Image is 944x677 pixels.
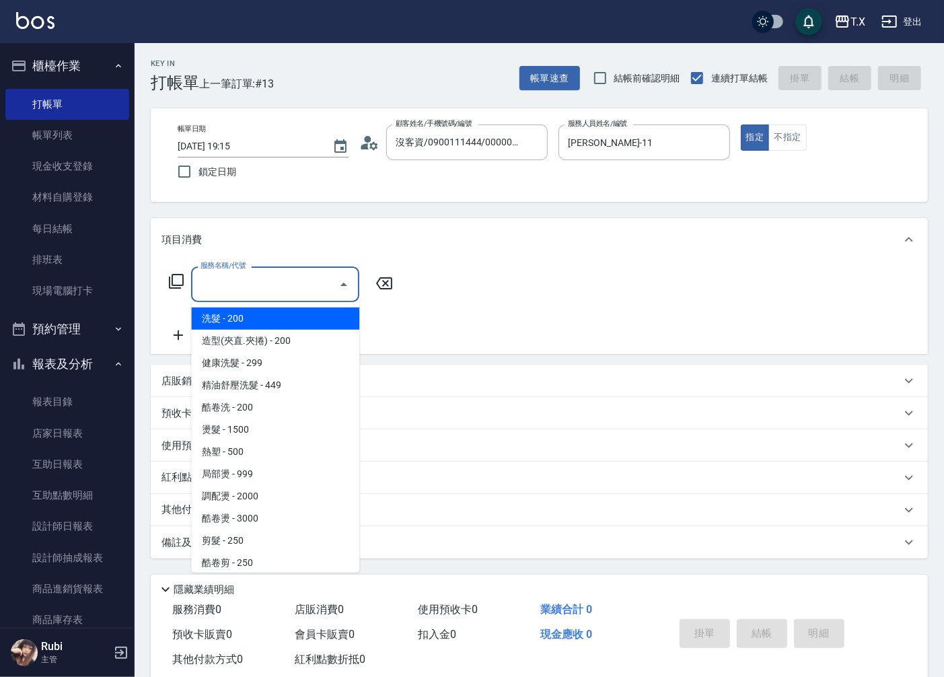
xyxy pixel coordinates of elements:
[295,628,355,641] span: 會員卡販賣 0
[5,120,129,151] a: 帳單列表
[5,275,129,306] a: 現場電腦打卡
[151,494,928,526] div: 其他付款方式入金可用餘額: 0
[5,213,129,244] a: 每日結帳
[741,124,770,151] button: 指定
[161,374,202,388] p: 店販銷售
[151,429,928,462] div: 使用預收卡
[5,511,129,542] a: 設計師日報表
[333,274,355,295] button: Close
[711,71,768,85] span: 連續打單結帳
[876,9,928,34] button: 登出
[541,603,593,616] span: 業績合計 0
[191,330,359,352] span: 造型(夾直.夾捲) - 200
[5,244,129,275] a: 排班表
[519,66,580,91] button: 帳單速查
[151,218,928,261] div: 項目消費
[172,628,232,641] span: 預收卡販賣 0
[5,573,129,604] a: 商品進銷貨報表
[768,124,806,151] button: 不指定
[295,603,344,616] span: 店販消費 0
[151,526,928,559] div: 備註及來源
[191,485,359,507] span: 調配燙 - 2000
[829,8,871,36] button: T.X
[151,73,199,92] h3: 打帳單
[396,118,472,129] label: 顧客姓名/手機號碼/編號
[191,463,359,485] span: 局部燙 - 999
[191,507,359,530] span: 酷卷燙 - 3000
[568,118,627,129] label: 服務人員姓名/編號
[201,260,246,271] label: 服務名稱/代號
[5,480,129,511] a: 互助點數明細
[418,603,478,616] span: 使用預收卡 0
[5,312,129,347] button: 預約管理
[161,406,212,421] p: 預收卡販賣
[191,419,359,441] span: 燙髮 - 1500
[191,352,359,374] span: 健康洗髮 - 299
[172,653,243,666] span: 其他付款方式 0
[41,653,110,666] p: 主管
[178,135,319,157] input: YYYY/MM/DD hh:mm
[295,653,366,666] span: 紅利點數折抵 0
[418,628,456,641] span: 扣入金 0
[5,182,129,213] a: 材料自購登錄
[5,418,129,449] a: 店家日報表
[191,396,359,419] span: 酷卷洗 - 200
[5,386,129,417] a: 報表目錄
[161,233,202,247] p: 項目消費
[5,151,129,182] a: 現金收支登錄
[151,397,928,429] div: 預收卡販賣
[5,347,129,382] button: 報表及分析
[41,640,110,653] h5: Rubi
[541,628,593,641] span: 現金應收 0
[191,552,359,574] span: 酷卷剪 - 250
[5,449,129,480] a: 互助日報表
[614,71,680,85] span: 結帳前確認明細
[16,12,55,29] img: Logo
[191,530,359,552] span: 剪髮 - 250
[199,75,275,92] span: 上一筆訂單:#13
[191,308,359,330] span: 洗髮 - 200
[172,603,221,616] span: 服務消費 0
[151,462,928,494] div: 紅利點數剩餘點數: 195400換算比率: 1
[161,439,212,453] p: 使用預收卡
[198,165,236,179] span: 鎖定日期
[161,536,212,550] p: 備註及來源
[5,604,129,635] a: 商品庫存表
[5,542,129,573] a: 設計師抽成報表
[161,470,302,485] p: 紅利點數
[795,8,822,35] button: save
[191,374,359,396] span: 精油舒壓洗髮 - 449
[151,365,928,397] div: 店販銷售
[5,48,129,83] button: 櫃檯作業
[178,124,206,134] label: 帳單日期
[161,503,285,518] p: 其他付款方式
[11,639,38,666] img: Person
[324,131,357,163] button: Choose date, selected date is 2025-09-26
[191,441,359,463] span: 熱塑 - 500
[850,13,865,30] div: T.X
[151,59,199,68] h2: Key In
[174,583,234,597] p: 隱藏業績明細
[5,89,129,120] a: 打帳單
